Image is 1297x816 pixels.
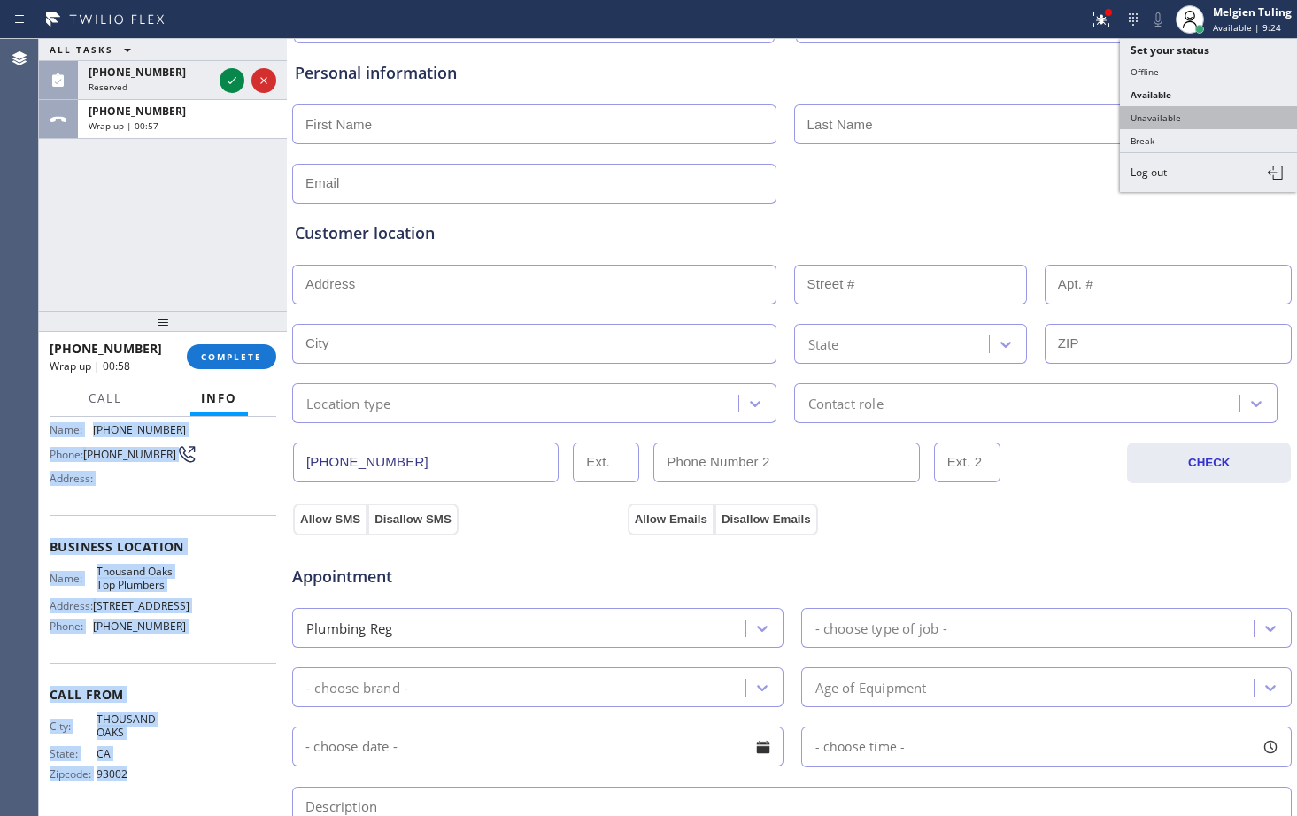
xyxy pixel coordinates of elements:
input: Last Name [794,104,1293,144]
button: Allow Emails [628,504,714,535]
span: [PHONE_NUMBER] [89,65,186,80]
span: [PHONE_NUMBER] [89,104,186,119]
span: [STREET_ADDRESS] [93,599,189,612]
span: Zipcode: [50,767,97,781]
span: Wrap up | 00:58 [50,358,130,373]
span: 93002 [97,767,185,781]
span: Name: [50,423,93,436]
span: [PHONE_NUMBER] [93,620,186,633]
span: Wrap up | 00:57 [89,119,158,132]
div: - choose type of job - [815,618,947,638]
span: State: [50,747,97,760]
input: ZIP [1045,324,1292,364]
input: City [292,324,776,364]
span: Reserved [89,81,127,93]
div: Personal information [295,61,1289,85]
button: Reject [251,68,276,93]
div: Melgien Tuling [1213,4,1292,19]
span: Address: [50,472,97,485]
input: Phone Number 2 [653,443,919,482]
input: First Name [292,104,776,144]
input: - choose date - [292,727,784,766]
button: Disallow SMS [367,504,459,535]
input: Phone Number [293,443,559,482]
span: Info [201,390,237,406]
div: Plumbing Reg [306,618,392,638]
div: Contact role [808,393,884,413]
div: - choose brand - [306,677,408,697]
span: Thousand Oaks Top Plumbers [97,565,185,592]
input: Street # [794,265,1027,304]
span: Available | 9:24 [1213,21,1281,34]
div: Age of Equipment [815,677,927,697]
div: State [808,334,839,354]
span: [PHONE_NUMBER] [93,423,186,436]
span: [PHONE_NUMBER] [50,340,162,357]
span: Phone: [50,620,93,633]
span: Call [89,390,122,406]
input: Ext. [573,443,639,482]
input: Email [292,164,776,204]
button: Accept [220,68,244,93]
span: Phone: [50,448,83,461]
button: COMPLETE [187,344,276,369]
button: Info [190,381,248,416]
span: CA [97,747,185,760]
button: Mute [1146,7,1170,32]
span: City: [50,720,97,733]
span: [PHONE_NUMBER] [83,448,176,461]
span: - choose time - [815,738,906,755]
span: Appointment [292,565,623,589]
button: ALL TASKS [39,39,149,60]
span: Business location [50,538,276,555]
span: COMPLETE [201,350,262,363]
button: Allow SMS [293,504,367,535]
button: CHECK [1127,443,1291,483]
span: Call From [50,686,276,703]
span: Name: [50,572,97,585]
div: Location type [306,393,391,413]
div: Customer location [295,221,1289,245]
button: Disallow Emails [714,504,818,535]
input: Ext. 2 [934,443,1000,482]
span: Address: [50,599,93,612]
span: THOUSAND OAKS [97,712,185,740]
button: Call [78,381,133,416]
input: Address [292,265,776,304]
input: Apt. # [1045,265,1292,304]
span: ALL TASKS [50,43,113,56]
